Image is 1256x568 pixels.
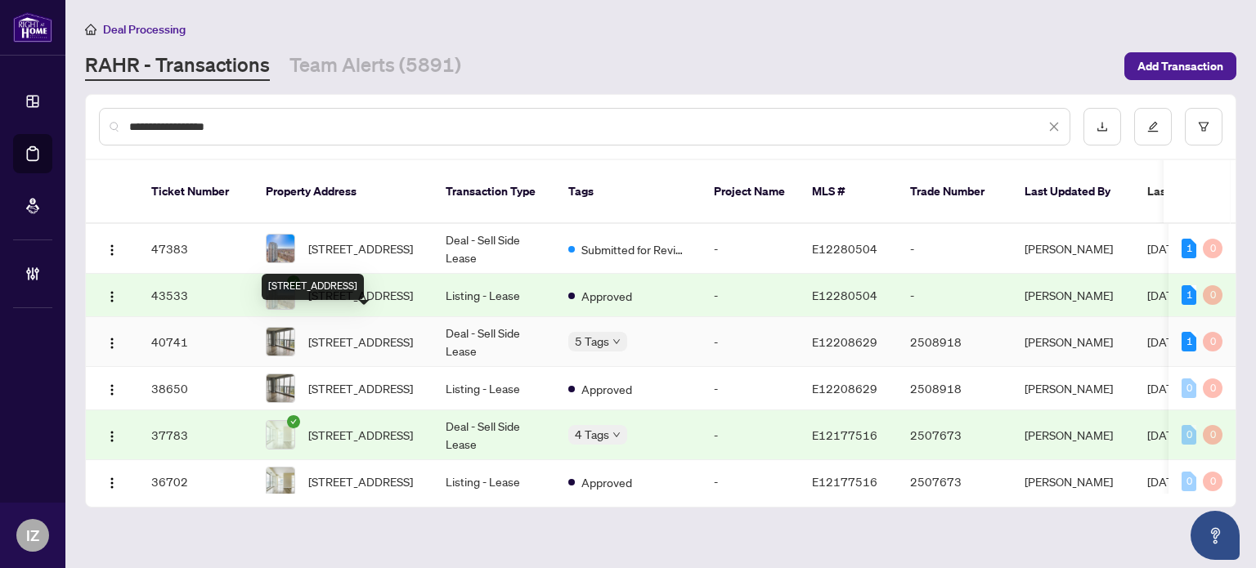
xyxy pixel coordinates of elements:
[1203,425,1222,445] div: 0
[289,51,461,81] a: Team Alerts (5891)
[138,160,253,224] th: Ticket Number
[897,224,1012,274] td: -
[433,317,555,367] td: Deal - Sell Side Lease
[308,239,413,257] span: [STREET_ADDRESS]
[138,367,253,410] td: 38650
[701,160,799,224] th: Project Name
[1012,317,1134,367] td: [PERSON_NAME]
[1147,182,1247,200] span: Last Modified Date
[308,379,413,397] span: [STREET_ADDRESS]
[701,224,799,274] td: -
[701,460,799,503] td: -
[581,380,632,398] span: Approved
[99,235,125,262] button: Logo
[433,160,555,224] th: Transaction Type
[1083,108,1121,145] button: download
[1182,472,1196,491] div: 0
[267,421,294,449] img: thumbnail-img
[575,332,609,351] span: 5 Tags
[1147,121,1159,132] span: edit
[581,473,632,491] span: Approved
[1203,285,1222,305] div: 0
[812,427,877,442] span: E12177516
[105,290,119,303] img: Logo
[701,367,799,410] td: -
[1203,239,1222,258] div: 0
[612,338,621,346] span: down
[812,288,877,302] span: E12280504
[1147,381,1183,396] span: [DATE]
[262,274,364,300] div: [STREET_ADDRESS]
[99,375,125,401] button: Logo
[99,282,125,308] button: Logo
[1203,472,1222,491] div: 0
[1012,224,1134,274] td: [PERSON_NAME]
[812,241,877,256] span: E12280504
[897,160,1012,224] th: Trade Number
[701,317,799,367] td: -
[308,426,413,444] span: [STREET_ADDRESS]
[812,474,877,489] span: E12177516
[433,224,555,274] td: Deal - Sell Side Lease
[138,460,253,503] td: 36702
[1203,378,1222,398] div: 0
[308,333,413,351] span: [STREET_ADDRESS]
[105,383,119,396] img: Logo
[138,224,253,274] td: 47383
[555,160,701,224] th: Tags
[1012,460,1134,503] td: [PERSON_NAME]
[1012,274,1134,317] td: [PERSON_NAME]
[99,422,125,448] button: Logo
[897,460,1012,503] td: 2507673
[105,430,119,443] img: Logo
[812,334,877,349] span: E12208629
[1012,160,1134,224] th: Last Updated By
[267,235,294,262] img: thumbnail-img
[103,22,186,37] span: Deal Processing
[1048,121,1060,132] span: close
[799,160,897,224] th: MLS #
[138,317,253,367] td: 40741
[85,51,270,81] a: RAHR - Transactions
[1203,332,1222,351] div: 0
[1198,121,1209,132] span: filter
[1012,367,1134,410] td: [PERSON_NAME]
[1137,53,1223,79] span: Add Transaction
[897,410,1012,460] td: 2507673
[701,410,799,460] td: -
[267,328,294,356] img: thumbnail-img
[433,274,555,317] td: Listing - Lease
[1097,121,1108,132] span: download
[105,476,119,490] img: Logo
[267,374,294,402] img: thumbnail-img
[1191,511,1240,560] button: Open asap
[1134,108,1172,145] button: edit
[1182,239,1196,258] div: 1
[1147,334,1183,349] span: [DATE]
[1182,285,1196,305] div: 1
[105,337,119,350] img: Logo
[1124,52,1236,80] button: Add Transaction
[85,24,96,35] span: home
[267,467,294,495] img: thumbnail-img
[1182,332,1196,351] div: 1
[433,460,555,503] td: Listing - Lease
[26,524,39,547] span: IZ
[138,410,253,460] td: 37783
[575,425,609,444] span: 4 Tags
[1147,241,1183,256] span: [DATE]
[138,274,253,317] td: 43533
[897,317,1012,367] td: 2508918
[13,12,52,42] img: logo
[1147,288,1183,302] span: [DATE]
[1182,378,1196,398] div: 0
[99,468,125,494] button: Logo
[897,274,1012,317] td: -
[253,160,433,224] th: Property Address
[287,415,300,428] span: check-circle
[1185,108,1222,145] button: filter
[308,472,413,490] span: [STREET_ADDRESS]
[1147,427,1183,442] span: [DATE]
[433,367,555,410] td: Listing - Lease
[612,431,621,439] span: down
